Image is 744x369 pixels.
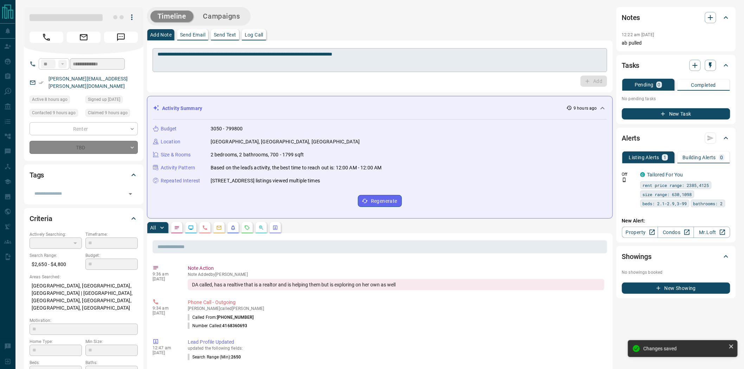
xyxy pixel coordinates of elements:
[214,32,236,37] p: Send Text
[161,138,180,145] p: Location
[30,231,82,238] p: Actively Searching:
[32,109,76,116] span: Contacted 9 hours ago
[622,39,730,47] p: ab pulled
[622,12,640,23] h2: Notes
[49,76,128,89] a: [PERSON_NAME][EMAIL_ADDRESS][PERSON_NAME][DOMAIN_NAME]
[216,225,222,231] svg: Emails
[683,155,716,160] p: Building Alerts
[188,279,604,290] div: DA called, has a realtive that is a realtor and is helping them but is exploring on her own as well
[30,338,82,345] p: Home Type:
[30,360,82,366] p: Beds:
[622,32,654,37] p: 12:22 am [DATE]
[663,155,666,160] p: 1
[188,346,604,351] p: updated the following fields:
[30,169,44,181] h2: Tags
[85,338,138,345] p: Min Size:
[30,213,52,224] h2: Criteria
[640,172,645,177] div: condos.ca
[85,360,138,366] p: Baths:
[188,272,604,277] p: Note Added by [PERSON_NAME]
[153,277,177,281] p: [DATE]
[358,195,402,207] button: Regenerate
[211,164,382,171] p: Based on the lead's activity, the best time to reach out is: 12:00 AM - 12:00 AM
[153,350,177,355] p: [DATE]
[622,93,730,104] p: No pending tasks
[720,155,723,160] p: 0
[693,200,723,207] span: bathrooms: 2
[39,80,44,85] svg: Email Verified
[622,132,640,144] h2: Alerts
[104,32,138,43] span: Message
[30,252,82,259] p: Search Range:
[622,130,730,147] div: Alerts
[161,164,195,171] p: Activity Pattern
[188,299,604,306] p: Phone Call - Outgoing
[196,11,247,22] button: Campaigns
[643,191,692,198] span: size range: 630,1098
[622,269,730,276] p: No showings booked
[85,109,138,119] div: Sun Aug 17 2025
[211,125,243,132] p: 3050 - 799800
[153,102,607,115] div: Activity Summary9 hours ago
[629,155,660,160] p: Listing Alerts
[153,345,177,350] p: 12:47 am
[211,151,304,158] p: 2 bedrooms, 2 bathrooms, 700 - 1799 sqft
[30,96,82,105] div: Sun Aug 17 2025
[622,177,627,182] svg: Push Notification Only
[622,57,730,74] div: Tasks
[32,96,68,103] span: Active 8 hours ago
[694,227,730,238] a: Mr.Loft
[188,225,194,231] svg: Lead Browsing Activity
[88,96,120,103] span: Signed up [DATE]
[211,177,320,184] p: [STREET_ADDRESS] listings viewed multiple times
[30,122,138,135] div: Renter
[85,231,138,238] p: Timeframe:
[223,323,248,328] span: 4168360693
[658,82,661,87] p: 0
[217,315,254,320] span: [PHONE_NUMBER]
[622,171,636,177] p: Off
[180,32,205,37] p: Send Email
[647,172,683,177] a: Tailored For You
[635,82,654,87] p: Pending
[126,189,135,199] button: Open
[30,259,82,270] p: $2,650 - $4,800
[622,283,730,294] button: New Showing
[85,96,138,105] div: Mon Aug 11 2025
[67,32,101,43] span: Email
[161,151,191,158] p: Size & Rooms
[622,108,730,119] button: New Task
[202,225,208,231] svg: Calls
[188,354,241,360] p: Search Range (Min) :
[30,317,138,324] p: Motivation:
[30,210,138,227] div: Criteria
[153,306,177,311] p: 9:34 am
[30,167,138,183] div: Tags
[622,251,652,262] h2: Showings
[622,217,730,225] p: New Alert:
[161,125,177,132] p: Budget
[658,227,694,238] a: Condos
[643,182,709,189] span: rent price range: 2385,4125
[231,355,241,360] span: 2650
[643,200,687,207] span: beds: 2.1-2.9,3-99
[622,9,730,26] div: Notes
[230,225,236,231] svg: Listing Alerts
[30,280,138,314] p: [GEOGRAPHIC_DATA], [GEOGRAPHIC_DATA], [GEOGRAPHIC_DATA] | [GEOGRAPHIC_DATA], [GEOGRAPHIC_DATA], [...
[622,227,658,238] a: Property
[691,83,716,88] p: Completed
[188,323,248,329] p: Number Called:
[244,225,250,231] svg: Requests
[573,105,597,111] p: 9 hours ago
[153,272,177,277] p: 9:36 am
[622,248,730,265] div: Showings
[30,141,138,154] div: TBD
[258,225,264,231] svg: Opportunities
[88,109,128,116] span: Claimed 9 hours ago
[30,32,63,43] span: Call
[30,274,138,280] p: Areas Searched:
[161,177,200,184] p: Repeated Interest
[30,109,82,119] div: Sun Aug 17 2025
[174,225,180,231] svg: Notes
[188,265,604,272] p: Note Action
